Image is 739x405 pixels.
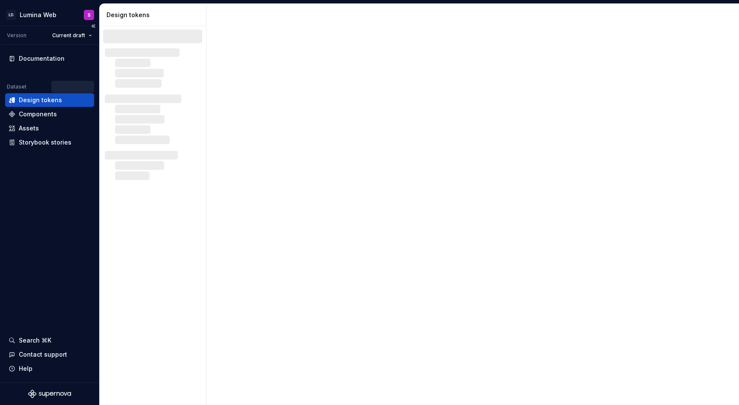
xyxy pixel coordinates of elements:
[19,350,67,359] div: Contact support
[19,364,33,373] div: Help
[52,32,85,39] span: Current draft
[19,138,71,147] div: Storybook stories
[7,83,27,90] div: Dataset
[19,54,65,63] div: Documentation
[2,6,98,24] button: LDLumina WebS
[5,121,94,135] a: Assets
[5,107,94,121] a: Components
[5,93,94,107] a: Design tokens
[19,96,62,104] div: Design tokens
[87,20,99,32] button: Collapse sidebar
[20,11,56,19] div: Lumina Web
[5,362,94,375] button: Help
[19,336,51,345] div: Search ⌘K
[88,12,91,18] div: S
[5,348,94,361] button: Contact support
[6,10,16,20] div: LD
[5,52,94,65] a: Documentation
[106,11,203,19] div: Design tokens
[7,32,27,39] div: Version
[5,136,94,149] a: Storybook stories
[5,334,94,347] button: Search ⌘K
[19,110,57,118] div: Components
[19,124,39,133] div: Assets
[48,30,96,41] button: Current draft
[28,390,71,398] svg: Supernova Logo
